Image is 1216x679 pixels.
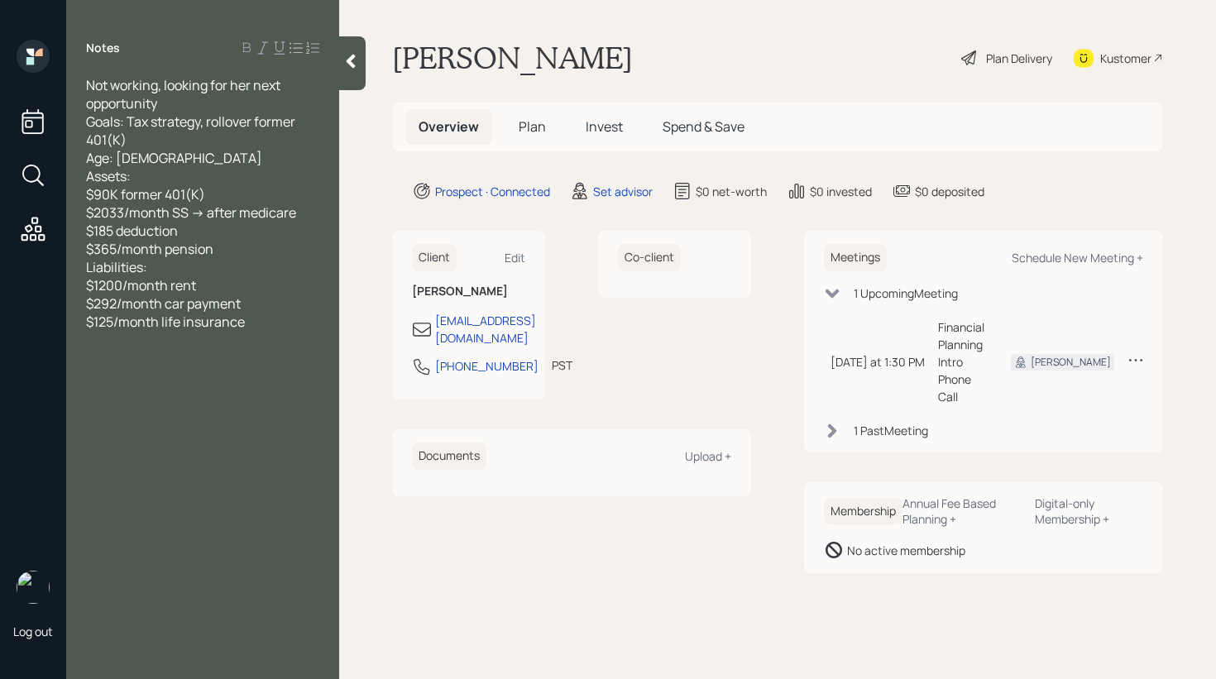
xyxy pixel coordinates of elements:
[505,250,525,265] div: Edit
[810,183,872,200] div: $0 invested
[86,258,147,276] span: Liabilities:
[86,313,245,331] span: $125/month life insurance
[618,244,681,271] h6: Co-client
[435,357,539,375] div: [PHONE_NUMBER]
[1100,50,1151,67] div: Kustomer
[1012,250,1143,265] div: Schedule New Meeting +
[13,624,53,639] div: Log out
[435,312,536,347] div: [EMAIL_ADDRESS][DOMAIN_NAME]
[824,498,902,525] h6: Membership
[824,244,887,271] h6: Meetings
[17,571,50,604] img: retirable_logo.png
[412,285,525,299] h6: [PERSON_NAME]
[86,149,262,167] span: Age: [DEMOGRAPHIC_DATA]
[1031,355,1111,370] div: [PERSON_NAME]
[86,76,283,112] span: Not working, looking for her next opportunity
[902,495,1022,527] div: Annual Fee Based Planning +
[685,448,731,464] div: Upload +
[419,117,479,136] span: Overview
[86,276,196,294] span: $1200/month rent
[86,167,131,185] span: Assets:
[696,183,767,200] div: $0 net-worth
[86,185,205,203] span: $90K former 401(K)
[593,183,653,200] div: Set advisor
[831,353,925,371] div: [DATE] at 1:30 PM
[986,50,1052,67] div: Plan Delivery
[435,183,550,200] div: Prospect · Connected
[412,244,457,271] h6: Client
[854,422,928,439] div: 1 Past Meeting
[86,112,298,149] span: Goals: Tax strategy, rollover former 401(K)
[663,117,744,136] span: Spend & Save
[86,203,299,240] span: $2033/month SS -> after medicare $185 deduction
[412,442,486,470] h6: Documents
[854,285,958,302] div: 1 Upcoming Meeting
[519,117,546,136] span: Plan
[86,294,241,313] span: $292/month car payment
[86,40,120,56] label: Notes
[392,40,633,76] h1: [PERSON_NAME]
[552,356,572,374] div: PST
[1035,495,1143,527] div: Digital-only Membership +
[847,542,965,559] div: No active membership
[938,318,984,405] div: Financial Planning Intro Phone Call
[86,240,213,258] span: $365/month pension
[915,183,984,200] div: $0 deposited
[586,117,623,136] span: Invest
